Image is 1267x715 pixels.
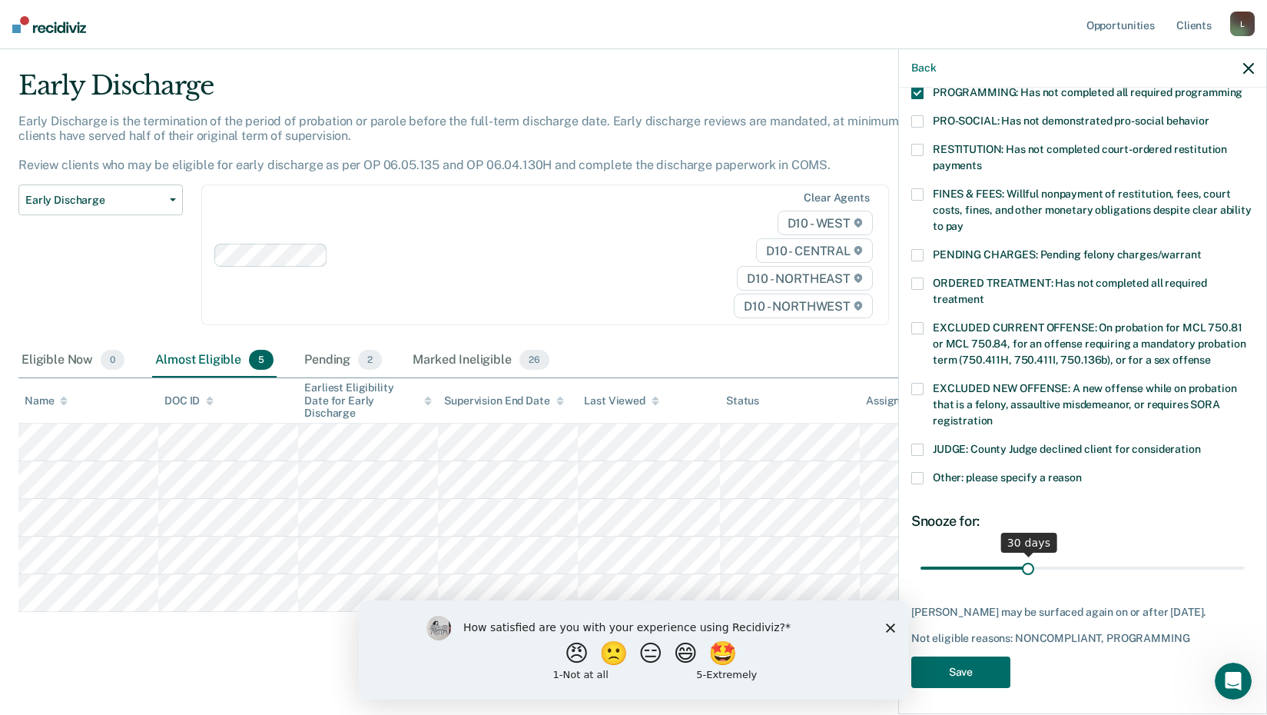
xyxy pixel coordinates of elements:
[933,471,1082,484] span: Other: please specify a reason
[25,394,68,407] div: Name
[933,248,1201,261] span: PENDING CHARGES: Pending felony charges/warrant
[933,443,1201,455] span: JUDGE: County Judge declined client for consideration
[358,350,382,370] span: 2
[866,394,938,407] div: Assigned to
[359,600,909,700] iframe: Survey by Kim from Recidiviz
[1215,663,1252,700] iframe: Intercom live chat
[18,70,969,114] div: Early Discharge
[12,16,86,33] img: Recidiviz
[18,344,128,377] div: Eligible Now
[152,344,277,377] div: Almost Eligible
[249,350,274,370] span: 5
[584,394,658,407] div: Last Viewed
[734,294,872,318] span: D10 - NORTHWEST
[444,394,563,407] div: Supervision End Date
[911,62,936,75] button: Back
[933,188,1252,232] span: FINES & FEES: Willful nonpayment of restitution, fees, court costs, fines, and other monetary obl...
[756,238,873,263] span: D10 - CENTRAL
[519,350,549,370] span: 26
[911,606,1254,619] div: [PERSON_NAME] may be surfaced again on or after [DATE].
[1001,533,1057,553] div: 30 days
[911,513,1254,530] div: Snooze for:
[933,382,1236,427] span: EXCLUDED NEW OFFENSE: A new offense while on probation that is a felony, assaultive misdemeanor, ...
[933,321,1245,366] span: EXCLUDED CURRENT OFFENSE: On probation for MCL 750.81 or MCL 750.84, for an offense requiring a m...
[911,657,1010,688] button: Save
[911,632,1254,645] div: Not eligible reasons: NONCOMPLIANT, PROGRAMMING
[778,211,873,235] span: D10 - WEST
[737,266,872,291] span: D10 - NORTHEAST
[933,143,1227,171] span: RESTITUTION: Has not completed court-ordered restitution payments
[804,191,869,205] div: Clear agents
[726,394,759,407] div: Status
[164,394,214,407] div: DOC ID
[101,350,124,370] span: 0
[410,344,552,377] div: Marked Ineligible
[301,344,385,377] div: Pending
[25,194,164,207] span: Early Discharge
[18,114,932,173] p: Early Discharge is the termination of the period of probation or parole before the full-term disc...
[933,115,1209,127] span: PRO-SOCIAL: Has not demonstrated pro-social behavior
[933,86,1242,98] span: PROGRAMMING: Has not completed all required programming
[933,277,1207,305] span: ORDERED TREATMENT: Has not completed all required treatment
[304,381,432,420] div: Earliest Eligibility Date for Early Discharge
[1230,12,1255,36] div: L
